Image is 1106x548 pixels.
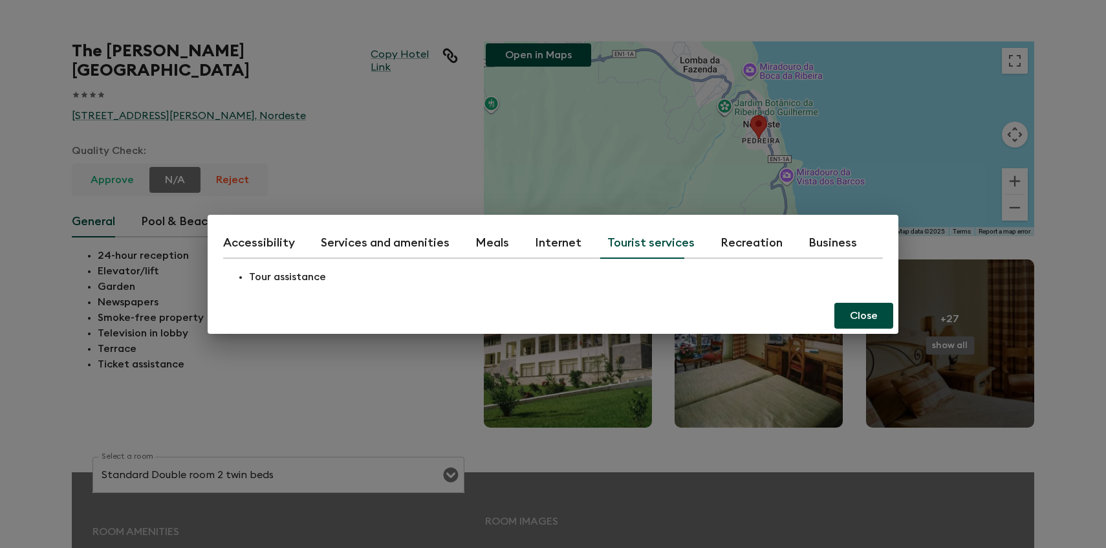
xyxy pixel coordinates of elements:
[475,228,509,259] button: Meals
[721,228,783,259] button: Recreation
[808,228,857,259] button: Business
[535,228,581,259] button: Internet
[223,228,295,259] button: Accessibility
[834,303,893,329] button: Close
[249,269,883,285] p: Tour assistance
[321,228,450,259] button: Services and amenities
[607,228,695,259] button: Tourist services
